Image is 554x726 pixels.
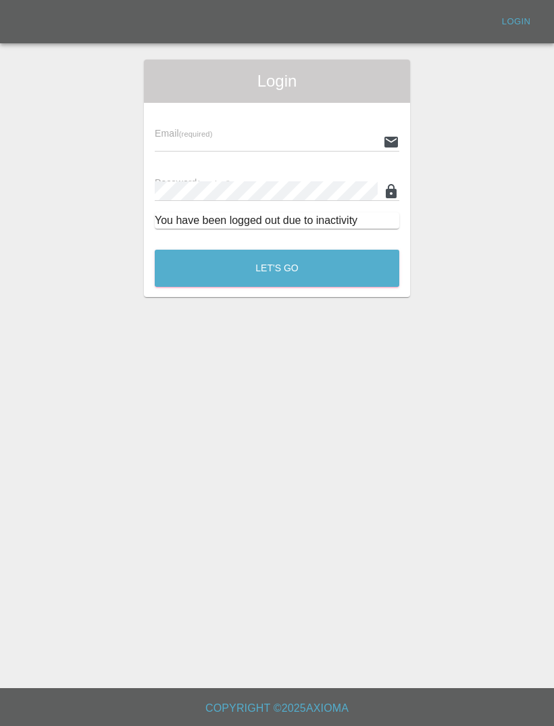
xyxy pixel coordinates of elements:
[179,130,213,138] small: (required)
[155,250,399,287] button: Let's Go
[197,179,231,187] small: (required)
[495,12,538,32] a: Login
[11,699,543,718] h6: Copyright © 2025 Axioma
[155,70,399,92] span: Login
[155,128,212,139] span: Email
[155,177,230,188] span: Password
[155,212,399,229] div: You have been logged out due to inactivity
